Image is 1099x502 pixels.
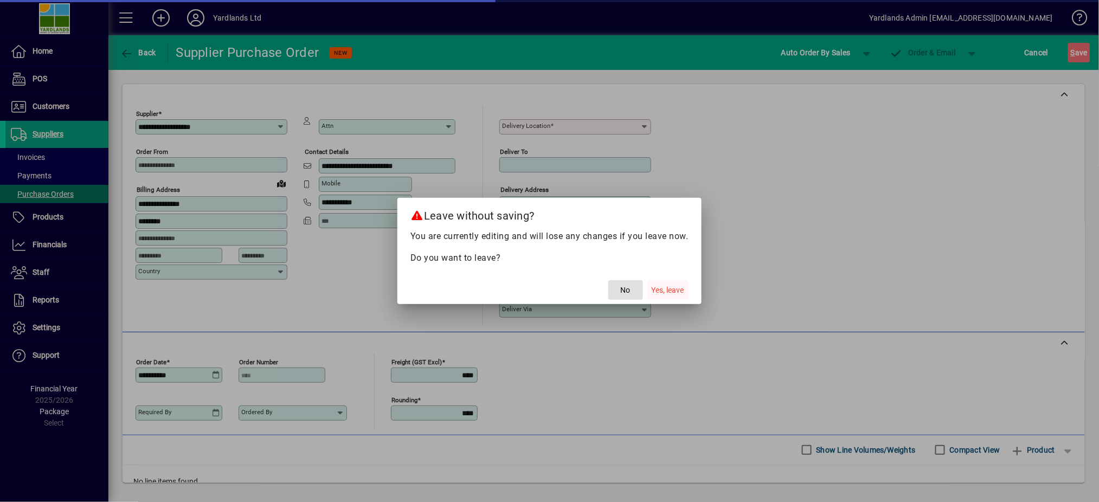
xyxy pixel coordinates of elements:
[621,285,631,296] span: No
[397,198,702,229] h2: Leave without saving?
[608,280,643,300] button: No
[410,230,689,243] p: You are currently editing and will lose any changes if you leave now.
[410,252,689,265] p: Do you want to leave?
[647,280,689,300] button: Yes, leave
[652,285,684,296] span: Yes, leave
